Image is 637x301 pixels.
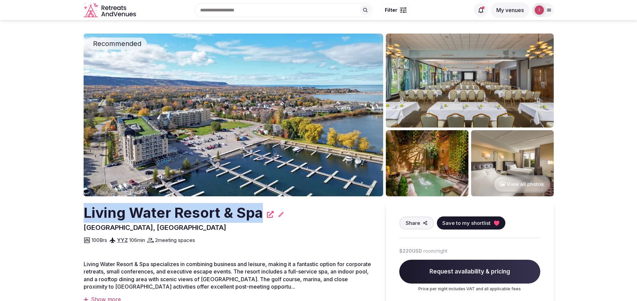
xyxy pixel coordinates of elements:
[117,237,128,243] a: YYZ
[84,34,383,196] img: Venue cover photo
[386,130,468,196] img: Venue gallery photo
[493,175,550,193] button: View all photos
[84,223,226,232] span: [GEOGRAPHIC_DATA], [GEOGRAPHIC_DATA]
[90,39,144,48] span: Recommended
[399,260,540,284] span: Request availability & pricing
[399,286,540,292] p: Price per night includes VAT and all applicable fees
[437,216,505,230] button: Save to my shortlist
[88,38,147,50] div: Recommended
[129,237,145,244] span: 106 min
[399,248,422,254] span: $220 USD
[406,219,420,227] span: Share
[84,203,263,223] h2: Living Water Resort & Spa
[471,130,554,196] img: Venue gallery photo
[92,237,107,244] span: 100 Brs
[84,261,371,290] span: Living Water Resort & Spa specializes in combining business and leisure, making it a fantastic op...
[386,34,554,128] img: Venue gallery photo
[84,3,137,18] svg: Retreats and Venues company logo
[535,5,544,15] img: Thiago Martins
[491,7,530,13] a: My venues
[155,237,195,244] span: 2 meeting spaces
[399,216,434,230] button: Share
[380,4,411,16] button: Filter
[491,2,530,18] button: My venues
[423,248,447,254] span: room/night
[442,219,491,227] span: Save to my shortlist
[385,7,397,13] span: Filter
[84,3,137,18] a: Visit the homepage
